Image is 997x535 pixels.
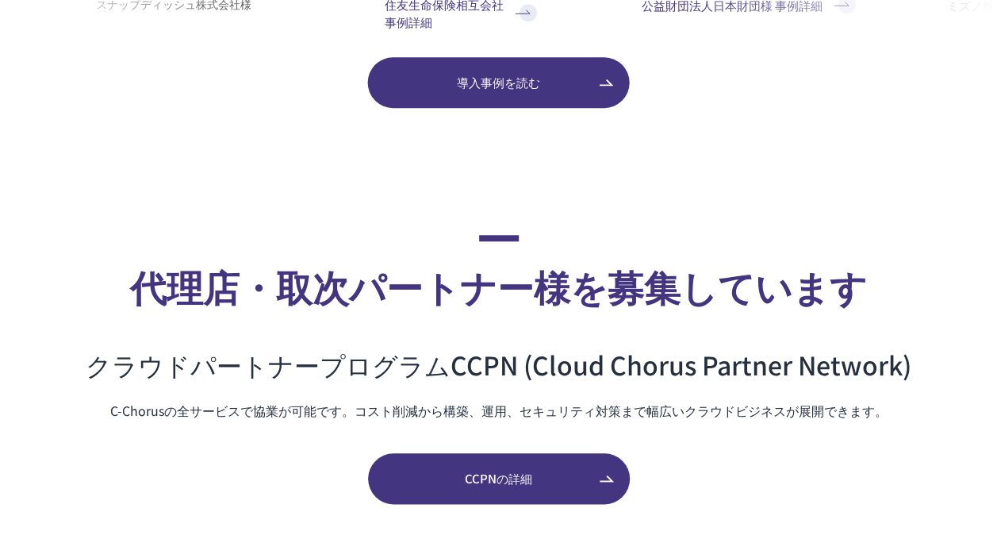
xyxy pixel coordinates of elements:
h2: 代理店・取次パートナー様を募集しています [79,235,919,314]
h3: クラウドパートナープログラム CCPN (Cloud Chorus Partner Network) [79,345,919,383]
a: CCPNの詳細 [368,453,630,504]
p: C-Chorusの全サービスで協業が可能です。コスト削減から構築、運用、セキュリティ対策まで幅広いクラウドビジネスが展開できます。 [79,399,919,421]
span: CCPNの詳細 [368,470,630,488]
a: 導入事例を読む [368,57,630,108]
span: 導入事例を読む [368,74,630,92]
